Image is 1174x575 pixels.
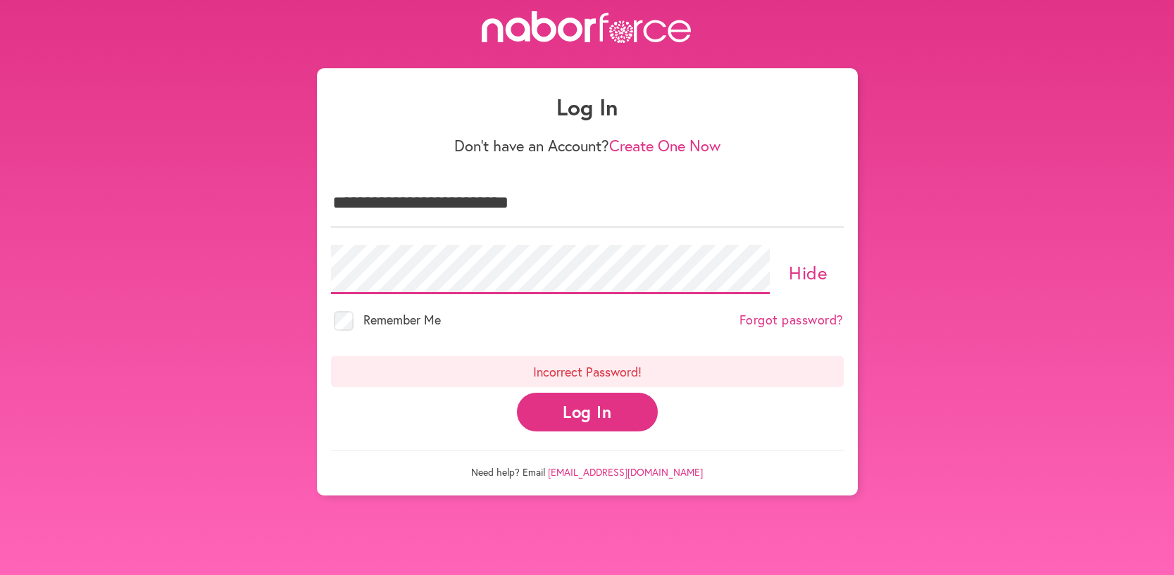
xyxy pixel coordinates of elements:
a: Create One Now [609,135,720,156]
h1: Log In [331,94,844,120]
a: Forgot password? [739,312,844,328]
span: Remember Me [363,311,441,328]
a: [EMAIL_ADDRESS][DOMAIN_NAME] [548,465,703,479]
p: Don't have an Account? [331,137,844,155]
button: Log In [517,393,658,431]
p: Need help? Email [331,450,844,479]
a: Hide [789,260,828,284]
p: Incorrect Password! [331,356,844,387]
